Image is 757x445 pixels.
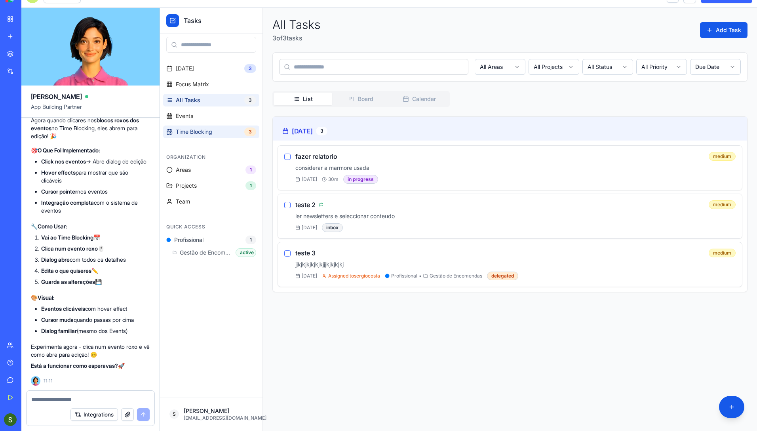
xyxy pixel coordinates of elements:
p: Agora quando clicares nos no Time Blocking, eles abrem para edição! 🎉 [31,116,150,140]
span: Projects [16,174,37,182]
strong: Dialog abre [41,256,70,263]
span: Focus Matrix [16,72,49,80]
a: All Tasks3 [3,86,99,99]
strong: O Que Foi Implementado: [38,147,100,154]
div: medium [549,144,576,153]
a: Projects1 [3,171,99,184]
button: List [114,85,172,97]
div: 3 [84,120,96,128]
li: 📅 [41,234,150,242]
li: 🖱️ [41,245,150,253]
span: Tasks [24,8,42,17]
li: (mesmo dos Events) [41,327,150,335]
div: 3 [84,88,96,97]
h3: teste 2 [135,192,164,201]
h3: 🎯 [31,146,150,154]
span: Gestão de Encomendas [270,265,322,271]
strong: Eventos clicáveis [41,305,85,312]
span: S [10,401,19,411]
span: [PERSON_NAME] [31,92,82,101]
strong: Vai ao Time Blocking [41,234,93,241]
li: ✏️ [41,267,150,275]
img: ACg8ocIT3-D9BvvDPwYwyhjxB4gepBVEZMH-pp_eVw7Khuiwte3XLw=s96-c [4,413,17,426]
h3: 🎨 [31,294,150,302]
li: quando passas por cima [41,316,150,324]
div: 3 [156,119,168,127]
strong: Clica num evento roxo [41,245,98,252]
span: Team [16,190,30,198]
h1: All Tasks [112,10,160,24]
svg: Recurring task [159,194,164,199]
div: inbox [162,215,183,224]
h3: fazer relatorio [135,144,177,153]
button: Calendar [230,85,288,97]
span: Assigned to sergiocosta [168,265,220,271]
div: in progress [183,167,218,176]
strong: Hover effects [41,169,76,176]
button: Board [172,85,230,97]
img: Ella_00000_wcx2te.png [31,376,40,386]
strong: Guarda as alterações [41,278,95,285]
span: [DATE] [142,217,157,223]
span: Time Blocking [16,120,52,128]
strong: Edita o que quiseres [41,267,91,274]
p: considerar a marmore usada [135,156,576,164]
div: medium [549,192,576,201]
p: 3 of 3 tasks [112,25,160,35]
a: Team [3,187,99,200]
div: 1 [86,173,96,182]
li: com todos os detalhes [41,256,150,264]
strong: Cursor muda [41,316,74,323]
a: [DATE]3 [3,54,99,67]
li: com hover effect [41,305,150,313]
div: active [76,240,96,249]
span: App Building Partner [31,103,150,117]
p: jjkjkjkjkjkjkjjjkjkjkjkj [135,253,576,261]
div: 1 [86,228,96,236]
span: [DATE] [16,57,34,65]
button: Integrations [70,408,118,421]
button: S[PERSON_NAME][EMAIL_ADDRESS][DOMAIN_NAME] [6,396,96,416]
strong: Como Usar: [38,223,67,230]
div: 1 [86,158,96,166]
span: 30 m [168,168,179,175]
li: com o sistema de eventos [41,199,150,215]
strong: Integração completa [41,199,94,206]
div: medium [549,241,576,249]
span: Profissional [231,265,257,271]
h3: 🔧 [31,222,150,230]
span: Gestão de Encomendas [20,241,72,249]
span: • [259,265,262,271]
div: delegated [327,264,358,272]
span: [DATE] [142,265,157,271]
li: para mostrar que são clicáveis [41,169,150,184]
h3: teste 3 [135,241,156,249]
strong: Dialog familiar [41,327,77,334]
div: [DATE] [122,118,578,128]
span: [DATE] [142,168,157,175]
p: 🚀 [31,362,150,370]
span: Areas [16,158,31,166]
li: 💾 [41,278,150,286]
strong: Cursor pointer [41,188,77,195]
h3: Quick Access [6,216,96,222]
h3: Organization [6,146,96,152]
span: All Tasks [16,88,40,96]
a: Time Blocking3 [3,118,99,130]
strong: Click nos eventos [41,158,86,165]
p: ler newsletters e seleccionar conteudo [135,204,576,212]
p: Experimenta agora - clica num evento roxo e vê como abre para edição! 😊 [31,343,150,359]
span: Events [16,104,33,112]
span: Profissional [14,228,44,236]
a: Events [3,102,99,114]
div: 3 [84,56,96,65]
a: Focus Matrix [3,70,99,83]
li: → Abre dialog de edição [41,158,150,165]
strong: Visual: [38,294,55,301]
button: Add Task [540,14,588,30]
li: nos eventos [41,188,150,196]
span: 11:11 [44,378,53,384]
a: Areas1 [3,156,99,168]
div: [PERSON_NAME] [24,399,93,407]
div: [EMAIL_ADDRESS][DOMAIN_NAME] [24,407,93,413]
